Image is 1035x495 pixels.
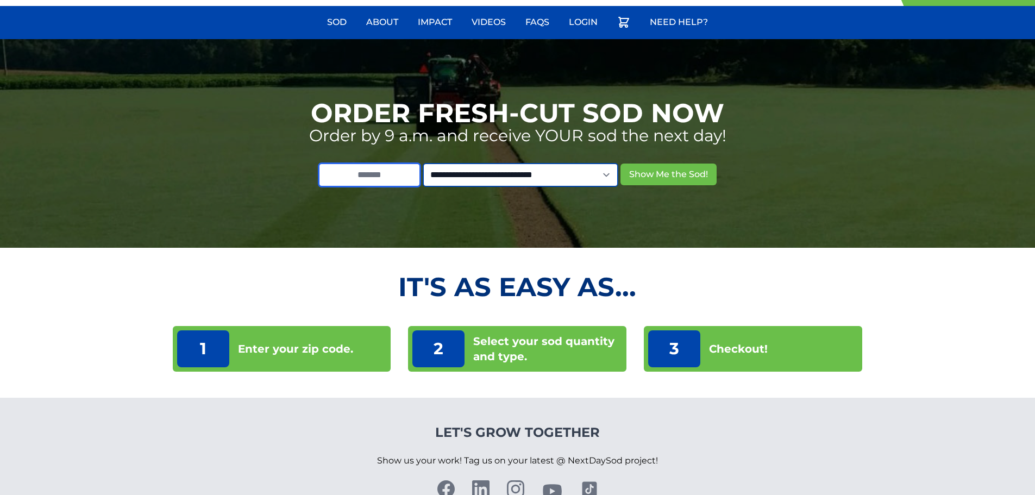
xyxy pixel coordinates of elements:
[562,9,604,35] a: Login
[309,126,726,146] p: Order by 9 a.m. and receive YOUR sod the next day!
[238,341,353,356] p: Enter your zip code.
[643,9,714,35] a: Need Help?
[519,9,556,35] a: FAQs
[648,330,700,367] p: 3
[620,164,717,185] button: Show Me the Sod!
[709,341,768,356] p: Checkout!
[377,424,658,441] h4: Let's Grow Together
[321,9,353,35] a: Sod
[173,274,863,300] h2: It's as Easy As...
[411,9,459,35] a: Impact
[360,9,405,35] a: About
[473,334,622,364] p: Select your sod quantity and type.
[311,100,724,126] h1: Order Fresh-Cut Sod Now
[412,330,465,367] p: 2
[177,330,229,367] p: 1
[465,9,512,35] a: Videos
[377,441,658,480] p: Show us your work! Tag us on your latest @ NextDaySod project!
